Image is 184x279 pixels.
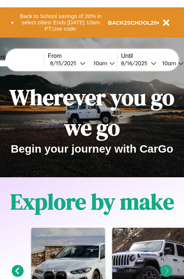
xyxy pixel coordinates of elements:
div: 10am [90,60,109,67]
h1: Explore by make [10,186,174,217]
button: 10am [88,59,117,67]
button: 8/15/2025 [48,59,88,67]
div: 10am [159,60,178,67]
button: Back to School savings of 20% in select cities! Ends [DATE] 10am PT.Use code: [14,11,108,34]
label: From [48,53,117,59]
b: BACK2SCHOOL20 [108,20,157,26]
div: 8 / 16 / 2025 [121,60,151,67]
div: 8 / 15 / 2025 [50,60,80,67]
